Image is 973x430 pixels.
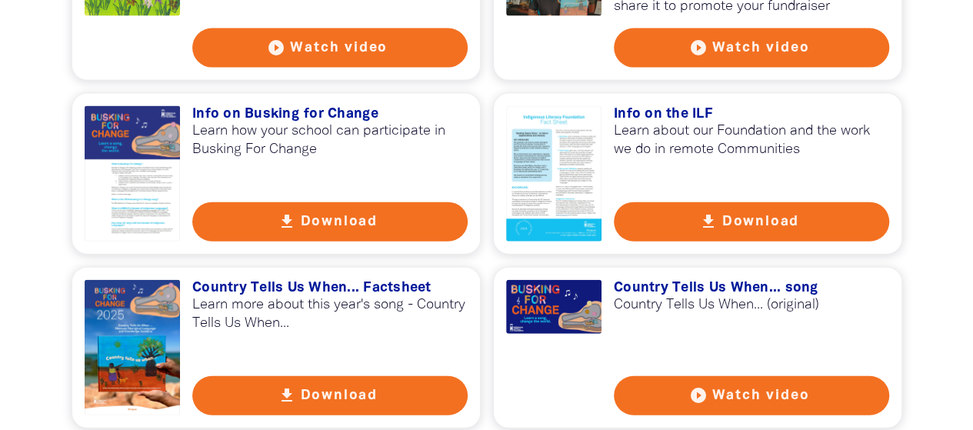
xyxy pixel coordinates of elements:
i: get_app [699,212,718,231]
button: get_app Download [614,202,889,242]
button: get_app Download [192,202,468,242]
i: get_app [278,212,296,231]
h3: Country Tells Us When... Factsheet [192,280,468,297]
i: play_circle_filled [267,38,285,57]
i: play_circle_filled [688,38,707,57]
button: play_circle_filled Watch video [614,376,889,415]
i: play_circle_filled [688,386,707,405]
button: play_circle_filled Watch video [614,28,889,68]
button: get_app Download [192,376,468,415]
h3: Info on Busking for Change [192,106,468,123]
h3: Info on the ILF [614,106,889,123]
button: play_circle_filled Watch video [192,28,468,68]
i: get_app [278,386,296,405]
h3: Country Tells Us When... song [614,280,889,297]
